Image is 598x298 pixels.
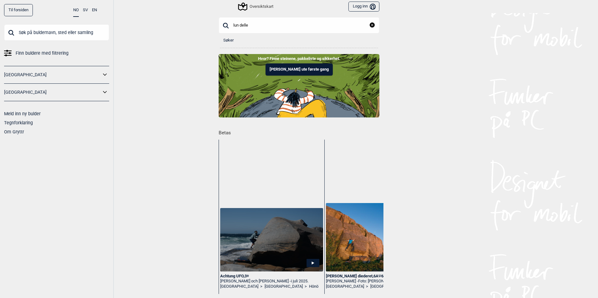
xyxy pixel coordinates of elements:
span: > [260,284,262,289]
input: Søk på buldernavn, sted eller samling [219,17,379,33]
span: Søker [223,38,234,42]
p: Hvor? Finne steinene, pakkeliste og sikkerhet. [5,56,593,62]
a: [GEOGRAPHIC_DATA] [326,284,364,289]
p: Foto: [PERSON_NAME] [358,279,398,283]
span: > [305,284,307,289]
input: Søk på buldernavn, sted eller samling [4,24,109,41]
a: [GEOGRAPHIC_DATA] [265,284,303,289]
div: [PERSON_NAME] och [PERSON_NAME] - [220,279,323,284]
a: Om Gryttr [4,129,24,134]
button: [PERSON_NAME] ute første gang [266,63,333,76]
a: [GEOGRAPHIC_DATA] [4,70,101,79]
img: Indoor to outdoor [219,54,379,117]
span: i juli 2025. [291,279,308,283]
a: Tegnforklaring [4,120,33,125]
button: Logg inn [348,2,379,12]
img: Jocke pa Mastvaggarna [326,203,429,271]
button: SV [83,4,88,16]
a: [GEOGRAPHIC_DATA] [220,284,258,289]
span: Finn buldere med filtrering [16,49,68,58]
a: [GEOGRAPHIC_DATA] [370,284,408,289]
div: Achtung UFO , 3+ [220,274,323,279]
a: Til forsiden [4,4,33,16]
a: Finn buldere med filtrering [4,49,109,58]
div: Oversiktskart [239,3,273,10]
a: [GEOGRAPHIC_DATA] [4,88,101,97]
button: EN [92,4,97,16]
button: NO [73,4,79,17]
span: Ψ [378,274,381,278]
img: Jan pa Achtung UFO [220,208,323,271]
a: Hönö [309,284,318,289]
div: [PERSON_NAME] - [326,279,429,284]
span: > [366,284,368,289]
div: [PERSON_NAME] diederet , 6A 6B+ [326,274,429,279]
h1: Betas [219,126,383,137]
a: Meld inn ny bulder [4,111,41,116]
